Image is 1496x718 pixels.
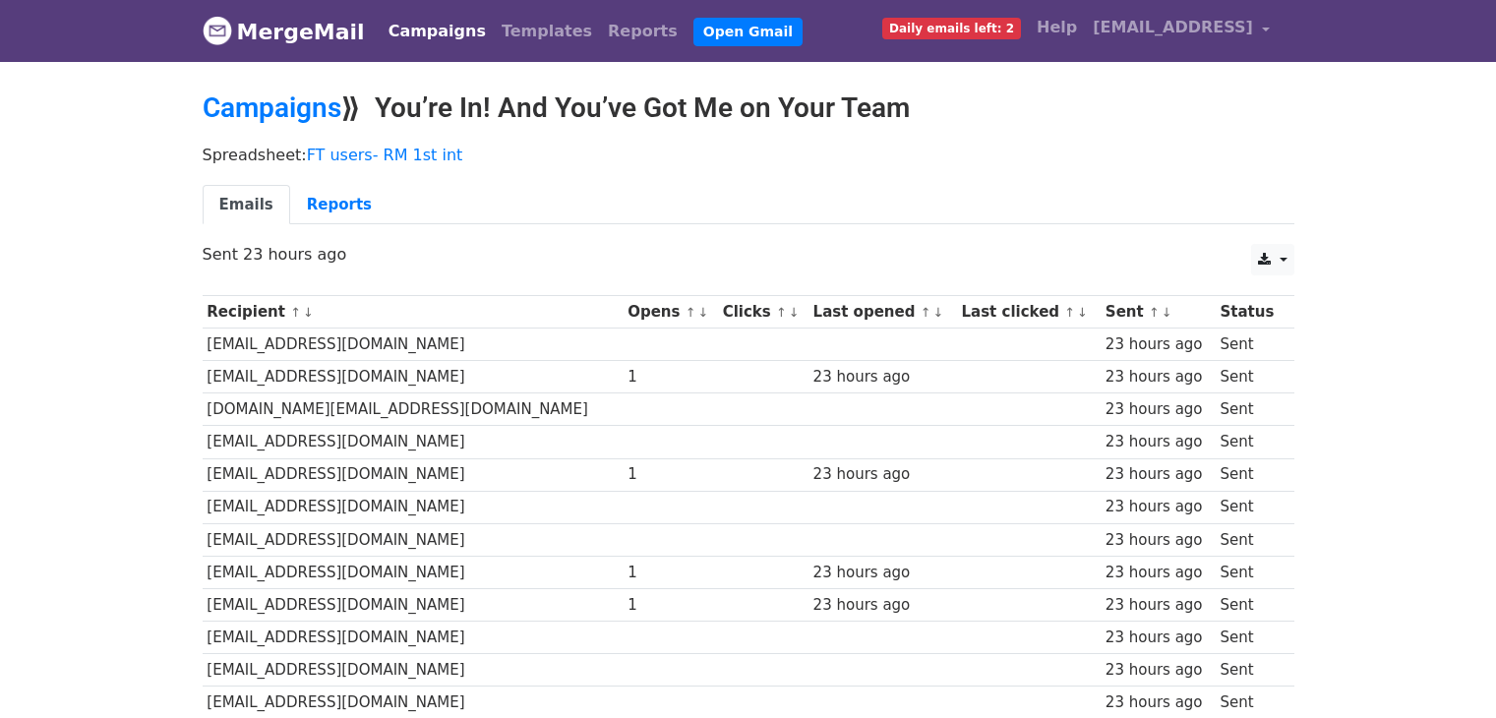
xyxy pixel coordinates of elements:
th: Opens [623,296,717,329]
div: 23 hours ago [813,463,952,486]
div: 23 hours ago [1106,431,1211,453]
a: ↓ [1162,305,1172,320]
div: 23 hours ago [813,594,952,617]
td: [EMAIL_ADDRESS][DOMAIN_NAME] [203,588,624,621]
td: Sent [1216,622,1284,654]
div: 23 hours ago [1106,627,1211,649]
a: Emails [203,185,290,225]
a: ↓ [697,305,708,320]
a: Open Gmail [693,18,803,46]
td: [EMAIL_ADDRESS][DOMAIN_NAME] [203,622,624,654]
a: Campaigns [203,91,341,124]
a: Campaigns [381,12,494,51]
span: Daily emails left: 2 [882,18,1021,39]
th: Sent [1101,296,1216,329]
td: Sent [1216,458,1284,491]
a: FT users- RM 1st int [307,146,463,164]
td: Sent [1216,361,1284,393]
a: ↓ [303,305,314,320]
div: 23 hours ago [813,366,952,389]
div: 23 hours ago [1106,691,1211,714]
a: ↓ [1077,305,1088,320]
div: 23 hours ago [1106,529,1211,552]
a: ↑ [921,305,931,320]
td: [EMAIL_ADDRESS][DOMAIN_NAME] [203,458,624,491]
p: Spreadsheet: [203,145,1294,165]
div: 23 hours ago [1106,463,1211,486]
a: ↑ [290,305,301,320]
a: ↑ [1064,305,1075,320]
td: Sent [1216,523,1284,556]
div: 1 [628,594,713,617]
img: MergeMail logo [203,16,232,45]
span: [EMAIL_ADDRESS] [1093,16,1253,39]
a: ↑ [686,305,696,320]
div: 23 hours ago [1106,366,1211,389]
td: [EMAIL_ADDRESS][DOMAIN_NAME] [203,361,624,393]
div: 23 hours ago [1106,496,1211,518]
a: [EMAIL_ADDRESS] [1085,8,1278,54]
th: Last clicked [957,296,1101,329]
a: ↓ [789,305,800,320]
a: Templates [494,12,600,51]
td: [EMAIL_ADDRESS][DOMAIN_NAME] [203,523,624,556]
td: Sent [1216,426,1284,458]
td: Sent [1216,556,1284,588]
th: Clicks [718,296,808,329]
a: Daily emails left: 2 [874,8,1029,47]
td: Sent [1216,491,1284,523]
td: [EMAIL_ADDRESS][DOMAIN_NAME] [203,491,624,523]
td: [EMAIL_ADDRESS][DOMAIN_NAME] [203,329,624,361]
td: Sent [1216,329,1284,361]
td: Sent [1216,393,1284,426]
div: 1 [628,562,713,584]
td: Sent [1216,654,1284,687]
a: Reports [290,185,389,225]
div: 1 [628,366,713,389]
a: Reports [600,12,686,51]
th: Status [1216,296,1284,329]
p: Sent 23 hours ago [203,244,1294,265]
div: 1 [628,463,713,486]
td: [EMAIL_ADDRESS][DOMAIN_NAME] [203,556,624,588]
a: ↑ [1149,305,1160,320]
a: Help [1029,8,1085,47]
a: ↑ [776,305,787,320]
div: 23 hours ago [813,562,952,584]
div: 23 hours ago [1106,594,1211,617]
a: MergeMail [203,11,365,52]
th: Recipient [203,296,624,329]
td: [EMAIL_ADDRESS][DOMAIN_NAME] [203,426,624,458]
div: 23 hours ago [1106,659,1211,682]
div: 23 hours ago [1106,562,1211,584]
div: 23 hours ago [1106,398,1211,421]
div: 23 hours ago [1106,333,1211,356]
a: ↓ [932,305,943,320]
h2: ⟫ You’re In! And You’ve Got Me on Your Team [203,91,1294,125]
th: Last opened [808,296,957,329]
td: [EMAIL_ADDRESS][DOMAIN_NAME] [203,654,624,687]
td: [DOMAIN_NAME][EMAIL_ADDRESS][DOMAIN_NAME] [203,393,624,426]
td: Sent [1216,588,1284,621]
